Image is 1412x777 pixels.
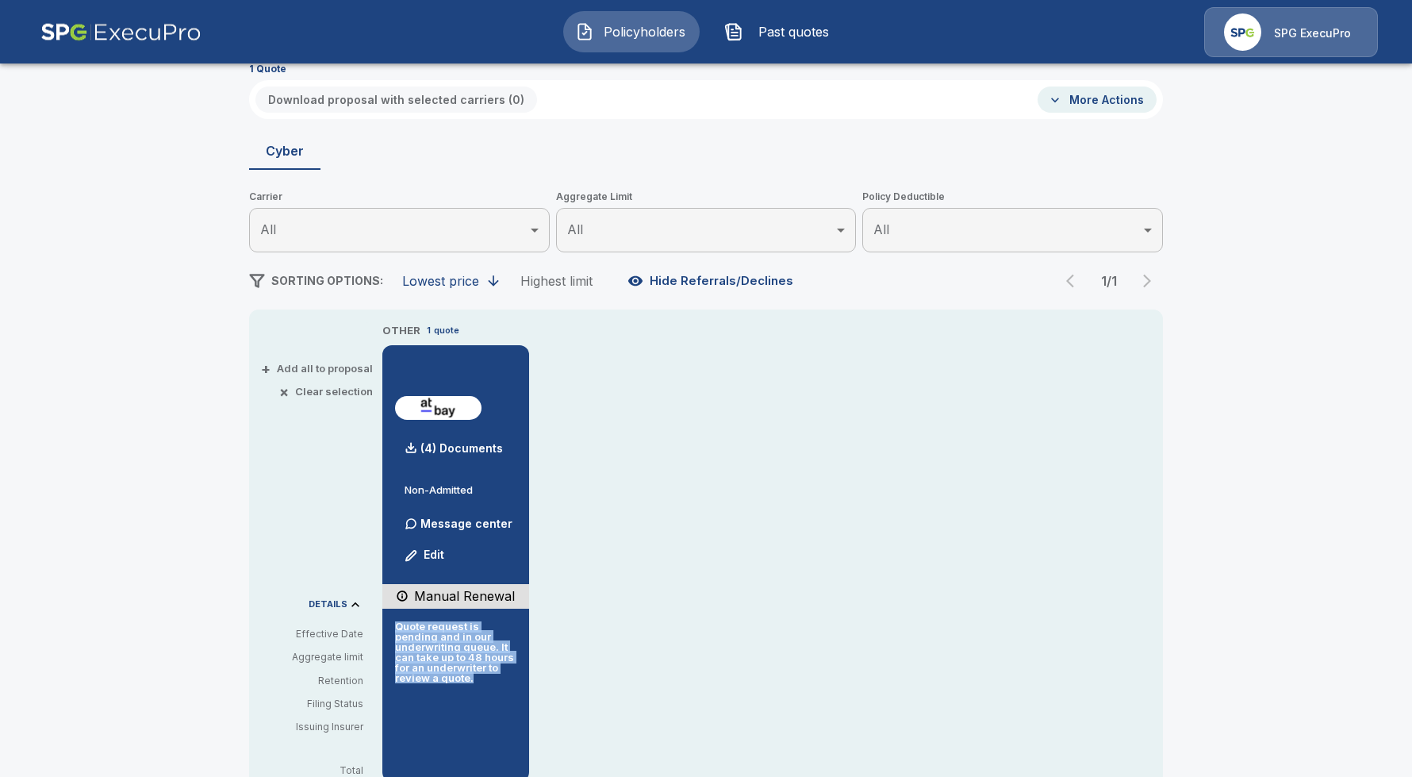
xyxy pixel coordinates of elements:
p: SPG ExecuPro [1274,25,1351,41]
button: Policyholders IconPolicyholders [563,11,700,52]
div: Lowest price [402,273,479,289]
p: OTHER [382,323,420,339]
button: ×Clear selection [282,387,373,397]
p: (4) Documents [420,443,503,454]
p: Retention [262,674,363,688]
p: Filing Status [262,697,363,711]
span: Past quotes [750,22,837,41]
p: Manual Renewal [414,587,515,606]
button: Hide Referrals/Declines [624,266,800,296]
img: Agency Icon [1224,13,1261,51]
div: This quote will need to be requested to be bound [382,584,529,609]
p: Effective Date [262,627,363,641]
button: Edit [398,540,452,571]
span: All [567,221,583,237]
span: SORTING OPTIONS: [271,274,383,287]
span: × [279,387,289,397]
img: Past quotes Icon [724,22,743,41]
p: 1 [427,324,431,337]
img: atbaycybersurplus [401,396,475,420]
span: All [873,221,889,237]
span: Policyholders [600,22,688,41]
p: DETAILS [309,600,347,609]
button: Download proposal with selected carriers (0) [255,87,537,113]
span: All [260,221,276,237]
span: Policy Deductible [862,189,1163,205]
p: quote [434,324,459,337]
div: Highest limit [520,273,593,289]
p: Total [262,766,376,775]
p: Quote request is pending and in our underwriting queue. It can take up to 48 hours for an underwr... [395,621,516,683]
span: Carrier [249,189,550,205]
span: Aggregate Limit [556,189,857,205]
p: 1 / 1 [1093,275,1125,287]
img: Policyholders Icon [575,22,594,41]
button: +Add all to proposal [264,363,373,374]
p: Aggregate limit [262,650,363,664]
span: + [261,363,271,374]
button: More Actions [1038,87,1157,113]
p: Non-Admitted [405,485,516,495]
p: Issuing Insurer [262,720,363,734]
button: Past quotes IconPast quotes [712,11,849,52]
p: Message center [420,515,512,532]
img: AA Logo [40,7,201,57]
button: Cyber [249,132,320,170]
p: 1 Quote [249,64,286,74]
a: Agency IconSPG ExecuPro [1204,7,1378,57]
